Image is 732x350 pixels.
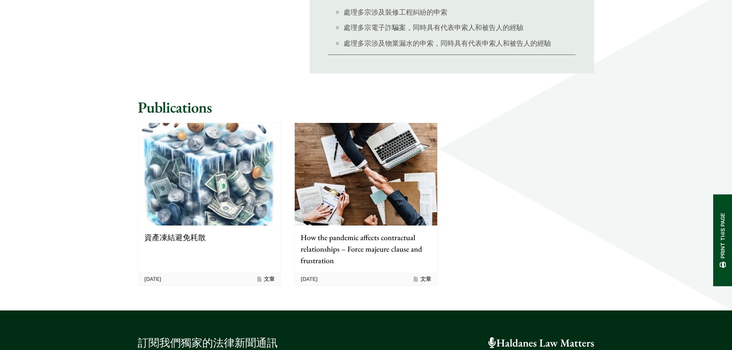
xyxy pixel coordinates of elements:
[144,275,161,282] time: [DATE]
[138,123,281,286] a: 資產凍結避免耗散 [DATE] 文章
[413,275,431,282] span: 文章
[344,7,576,17] li: 處理多宗涉及裝修工程糾紛的申索
[301,275,318,282] time: [DATE]
[344,38,576,48] li: 處理多宗涉及物業漏水的申索，同時具有代表申索人和被告人的經驗
[138,98,594,116] h2: Publications
[301,232,431,266] p: How the pandemic affects contractual relationships – Force majeure clause and frustration
[144,232,275,243] p: 資產凍結避免耗散
[488,336,594,350] a: Haldanes Law Matters
[294,123,438,286] a: How the pandemic affects contractual relationships – Force majeure clause and frustration [DATE] 文章
[256,275,275,282] span: 文章
[344,22,576,33] li: 處理多宗電子詐騙案，同時具有代表申索人和被告人的經驗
